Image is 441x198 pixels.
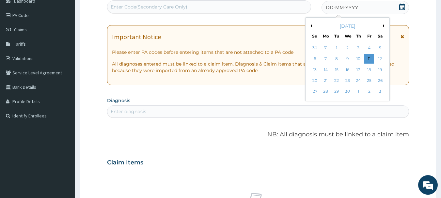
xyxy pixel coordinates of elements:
[310,54,320,64] div: Choose Sunday, April 6th, 2025
[332,87,342,97] div: Choose Tuesday, April 29th, 2025
[375,43,385,53] div: Choose Saturday, April 5th, 2025
[367,33,372,39] div: Fr
[111,4,187,10] div: Enter Code(Secondary Care Only)
[321,65,331,75] div: Choose Monday, April 14th, 2025
[332,65,342,75] div: Choose Tuesday, April 15th, 2025
[375,87,385,97] div: Choose Saturday, May 3rd, 2025
[111,108,146,115] div: Enter diagnosis
[14,41,26,47] span: Tariffs
[343,65,353,75] div: Choose Wednesday, April 16th, 2025
[354,43,363,53] div: Choose Thursday, April 3rd, 2025
[308,23,387,29] div: [DATE]
[112,49,404,55] p: Please enter PA codes before entering items that are not attached to a PA code
[364,65,374,75] div: Choose Friday, April 18th, 2025
[112,61,404,74] p: All diagnoses entered must be linked to a claim item. Diagnosis & Claim Items that are visible bu...
[107,97,130,104] label: Diagnosis
[321,87,331,97] div: Choose Monday, April 28th, 2025
[356,33,361,39] div: Th
[107,130,409,139] p: NB: All diagnosis must be linked to a claim item
[3,130,124,153] textarea: Type your message and hit 'Enter'
[343,87,353,97] div: Choose Wednesday, April 30th, 2025
[354,76,363,85] div: Choose Thursday, April 24th, 2025
[321,54,331,64] div: Choose Monday, April 7th, 2025
[343,43,353,53] div: Choose Wednesday, April 2nd, 2025
[310,65,320,75] div: Choose Sunday, April 13th, 2025
[107,159,143,166] h3: Claim Items
[323,33,328,39] div: Mo
[38,58,90,124] span: We're online!
[383,24,386,27] button: Next Month
[364,43,374,53] div: Choose Friday, April 4th, 2025
[354,87,363,97] div: Choose Thursday, May 1st, 2025
[310,87,320,97] div: Choose Sunday, April 27th, 2025
[343,76,353,85] div: Choose Wednesday, April 23rd, 2025
[375,65,385,75] div: Choose Saturday, April 19th, 2025
[310,43,320,53] div: Choose Sunday, March 30th, 2025
[375,76,385,85] div: Choose Saturday, April 26th, 2025
[326,4,358,11] span: DD-MM-YYYY
[332,54,342,64] div: Choose Tuesday, April 8th, 2025
[310,76,320,85] div: Choose Sunday, April 20th, 2025
[332,43,342,53] div: Choose Tuesday, April 1st, 2025
[375,54,385,64] div: Choose Saturday, April 12th, 2025
[312,33,318,39] div: Su
[334,33,339,39] div: Tu
[378,33,383,39] div: Sa
[14,27,27,33] span: Claims
[343,54,353,64] div: Choose Wednesday, April 9th, 2025
[12,33,26,49] img: d_794563401_company_1708531726252_794563401
[321,43,331,53] div: Choose Monday, March 31st, 2025
[354,65,363,75] div: Choose Thursday, April 17th, 2025
[364,54,374,64] div: Choose Friday, April 11th, 2025
[309,43,386,97] div: month 2025-04
[364,87,374,97] div: Choose Friday, May 2nd, 2025
[309,24,312,27] button: Previous Month
[364,76,374,85] div: Choose Friday, April 25th, 2025
[34,37,110,45] div: Chat with us now
[321,76,331,85] div: Choose Monday, April 21st, 2025
[112,33,161,40] h1: Important Notice
[354,54,363,64] div: Choose Thursday, April 10th, 2025
[345,33,350,39] div: We
[332,76,342,85] div: Choose Tuesday, April 22nd, 2025
[107,3,123,19] div: Minimize live chat window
